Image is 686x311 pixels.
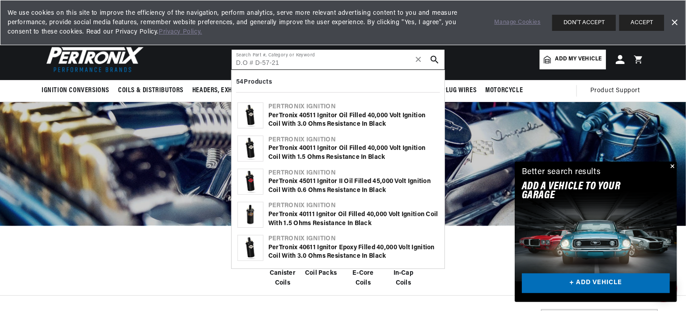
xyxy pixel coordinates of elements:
[345,268,381,289] span: E-Core Coils
[236,79,272,85] b: 54 Products
[268,201,439,210] div: Pertronix Ignition
[238,103,263,128] img: PerTronix 40511 Ignitor Oil Filled 40,000 Volt Ignition Coil with 3.0 Ohms Resistance in Black
[422,86,477,95] span: Spark Plug Wires
[522,166,601,179] div: Better search results
[668,16,681,30] a: Dismiss Banner
[425,50,445,69] button: search button
[265,268,301,289] span: Canister Coils
[8,9,482,37] span: We use cookies on this site to improve the efficiency of the navigation, perform analytics, serve...
[42,44,144,75] img: Pertronix
[268,111,439,129] div: PerTronix 40511 Ignitor Oil Filled 40,000 Volt Ignition Coil with 3.0 Ohms Resistance in Black
[188,80,301,101] summary: Headers, Exhausts & Components
[118,86,183,95] span: Coils & Distributors
[418,80,481,101] summary: Spark Plug Wires
[522,273,670,294] a: + ADD VEHICLE
[192,86,297,95] span: Headers, Exhausts & Components
[238,235,263,260] img: PerTronix 40611 Ignitor Epoxy Filled 40,000 Volt Ignition Coil with 3.0 Ohms Resistance in Black
[495,18,541,27] a: Manage Cookies
[268,243,439,261] div: PerTronix 40611 Ignitor Epoxy Filled 40,000 Volt Ignition Coil with 3.0 Ohms Resistance in Black
[42,86,109,95] span: Ignition Conversions
[268,210,439,228] div: PerTronix 40111 Ignitor Oil Filled 40,000 Volt Ignition Coil with 1.5 Ohms Resistance in Black
[42,80,114,101] summary: Ignition Conversions
[114,80,188,101] summary: Coils & Distributors
[555,55,602,64] span: Add my vehicle
[485,86,523,95] span: Motorcycle
[268,144,439,162] div: PerTronix 40011 Ignitor Oil Filled 40,000 Volt Ignition Coil with 1.5 Ohms Resistance in Black
[552,15,616,31] button: DON'T ACCEPT
[305,268,337,278] span: Coil Packs
[385,268,421,289] span: In-Cap Coils
[268,136,439,145] div: Pertronix Ignition
[232,50,445,69] input: Search Part #, Category or Keyword
[590,80,644,102] summary: Product Support
[666,162,677,172] button: Close
[619,15,664,31] button: ACCEPT
[238,169,263,194] img: PerTronix 45011 Ignitor II Oil Filled 45,000 Volt Ignition Coil with 0.6 Ohms Resistance in Black
[590,86,640,96] span: Product Support
[481,80,527,101] summary: Motorcycle
[268,102,439,111] div: Pertronix Ignition
[268,169,439,178] div: Pertronix Ignition
[268,177,439,195] div: PerTronix 45011 Ignitor II Oil Filled 45,000 Volt Ignition Coil with 0.6 Ohms Resistance in Black
[268,234,439,243] div: Pertronix Ignition
[159,29,202,35] a: Privacy Policy.
[238,202,263,227] img: PerTronix 40111 Ignitor Oil Filled 40,000 Volt Ignition Coil with 1.5 Ohms Resistance in Black
[238,136,263,161] img: PerTronix 40011 Ignitor Oil Filled 40,000 Volt Ignition Coil with 1.5 Ohms Resistance in Black
[540,50,606,69] a: Add my vehicle
[522,182,648,200] h2: Add A VEHICLE to your garage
